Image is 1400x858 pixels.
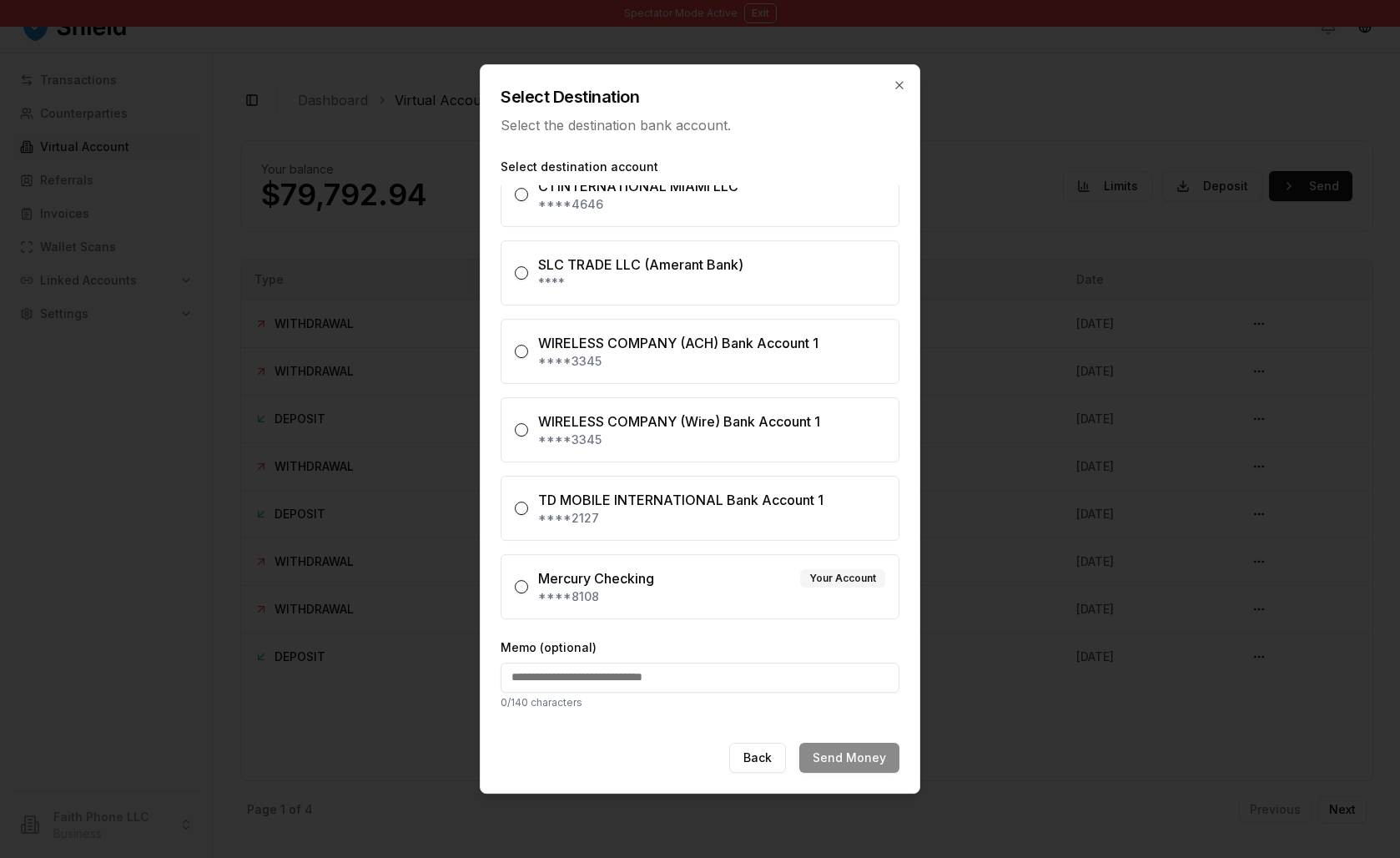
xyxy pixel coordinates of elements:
[729,743,786,773] button: Back
[501,85,899,109] h2: Select Destination
[800,569,885,588] div: Your Account
[538,490,823,510] div: TD MOBILE INTERNATIONAL Bank Account 1
[501,115,899,135] p: Select the destination bank account.
[515,188,528,201] button: C1 INTERNATIONAL MIAMI LLC****4646
[501,639,899,656] label: Memo (optional)
[515,502,528,515] button: TD MOBILE INTERNATIONAL Bank Account 1****2127
[538,176,738,196] div: C1 INTERNATIONAL MIAMI LLC
[538,568,654,588] div: Mercury Checking
[538,255,743,275] div: SLC TRADE LLC (Amerant Bank)
[538,333,818,353] div: WIRELESS COMPANY (ACH) Bank Account 1
[515,345,528,358] button: WIRELESS COMPANY (ACH) Bank Account 1****3345
[515,423,528,437] button: WIRELESS COMPANY (Wire) Bank Account 1****3345
[515,580,528,593] button: Mercury CheckingYour Account****8108
[501,159,899,175] label: Select destination account
[538,411,820,432] div: WIRELESS COMPANY (Wire) Bank Account 1
[501,696,899,709] p: 0 /140 characters
[515,266,528,280] button: SLC TRADE LLC (Amerant Bank)****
